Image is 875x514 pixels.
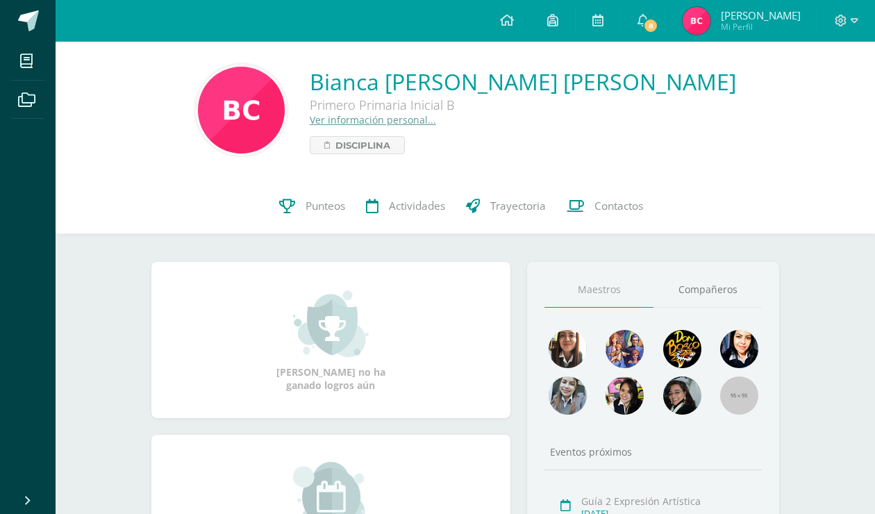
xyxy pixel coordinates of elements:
div: Primero Primaria Inicial B [310,97,726,113]
div: Guía 2 Expresión Artística [581,495,756,508]
img: a9e99ac3eaf35f1938eeb75861af2d20.png [720,330,758,368]
a: Punteos [269,179,356,234]
a: Maestros [544,272,653,308]
img: 45bd7986b8947ad7e5894cbc9b781108.png [549,376,587,415]
a: Actividades [356,179,456,234]
img: b1781afce3e827321ad49af1ac39e4c6.png [198,67,285,154]
a: Bianca [PERSON_NAME] [PERSON_NAME] [310,67,736,97]
img: 29fc2a48271e3f3676cb2cb292ff2552.png [663,330,701,368]
img: 6377130e5e35d8d0020f001f75faf696.png [663,376,701,415]
span: Contactos [594,199,643,213]
img: 6b4626f495e3e032a8b68ad293dcee80.png [549,330,587,368]
img: 55x55 [720,376,758,415]
a: Compañeros [653,272,762,308]
a: Ver información personal... [310,113,436,126]
img: achievement_small.png [293,289,369,358]
img: 88256b496371d55dc06d1c3f8a5004f4.png [606,330,644,368]
span: [PERSON_NAME] [721,8,801,22]
span: 8 [643,18,658,33]
img: 8c22d5c713cb181dc0c08edb1c7edcf4.png [683,7,710,35]
img: ddcb7e3f3dd5693f9a3e043a79a89297.png [606,376,644,415]
span: Trayectoria [490,199,546,213]
a: Disciplina [310,136,405,154]
div: Eventos próximos [544,445,762,458]
span: Disciplina [335,137,390,154]
a: Contactos [556,179,653,234]
div: [PERSON_NAME] no ha ganado logros aún [261,289,400,392]
a: Trayectoria [456,179,556,234]
span: Actividades [389,199,445,213]
span: Mi Perfil [721,21,801,33]
span: Punteos [306,199,345,213]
